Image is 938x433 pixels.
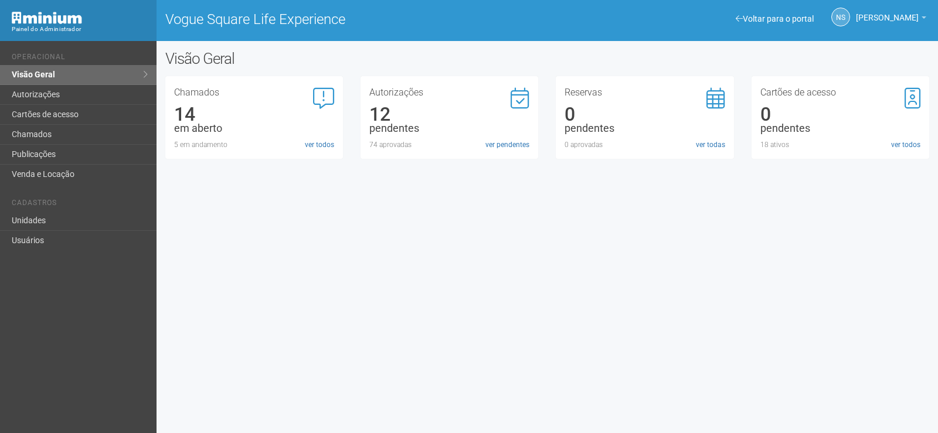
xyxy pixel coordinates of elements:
[12,53,148,65] li: Operacional
[831,8,850,26] a: NS
[565,109,725,120] div: 0
[12,24,148,35] div: Painel do Administrador
[696,139,725,150] a: ver todas
[565,139,725,150] div: 0 aprovadas
[856,15,926,24] a: [PERSON_NAME]
[165,50,474,67] h2: Visão Geral
[369,139,529,150] div: 74 aprovadas
[760,139,920,150] div: 18 ativos
[369,88,529,97] h3: Autorizações
[369,123,529,134] div: pendentes
[369,109,529,120] div: 12
[174,123,334,134] div: em aberto
[305,139,334,150] a: ver todos
[760,109,920,120] div: 0
[891,139,920,150] a: ver todos
[165,12,539,27] h1: Vogue Square Life Experience
[485,139,529,150] a: ver pendentes
[565,123,725,134] div: pendentes
[760,88,920,97] h3: Cartões de acesso
[565,88,725,97] h3: Reservas
[856,2,919,22] span: Nicolle Silva
[12,12,82,24] img: Minium
[174,109,334,120] div: 14
[174,139,334,150] div: 5 em andamento
[12,199,148,211] li: Cadastros
[736,14,814,23] a: Voltar para o portal
[174,88,334,97] h3: Chamados
[760,123,920,134] div: pendentes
